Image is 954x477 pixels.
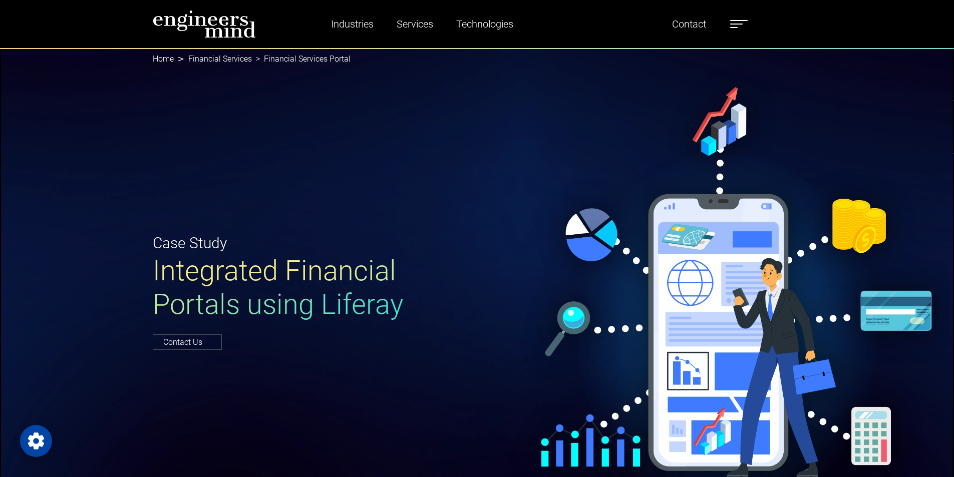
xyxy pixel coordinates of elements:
[327,13,378,36] a: Industries
[668,13,710,36] a: Contact
[153,10,256,38] img: logo
[153,232,471,254] p: Case Study
[188,54,252,64] a: Financial Services
[153,334,222,350] a: Contact Us
[153,254,404,321] span: Integrated Financial Portals using Liferay
[452,13,517,36] a: Technologies
[252,53,351,65] li: Financial Services Portal
[153,54,174,64] a: Home
[393,13,437,36] a: Services
[153,48,802,70] nav: breadcrumb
